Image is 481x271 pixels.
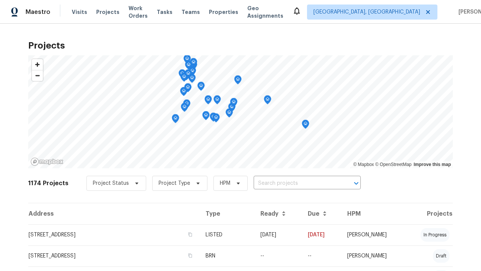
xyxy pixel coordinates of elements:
span: Visits [72,8,87,16]
td: [PERSON_NAME] [341,224,405,245]
div: Map marker [185,61,192,72]
div: Map marker [234,75,242,87]
span: Maestro [26,8,50,16]
td: -- [254,245,302,266]
span: Project Type [159,180,190,187]
td: [STREET_ADDRESS] [28,224,200,245]
div: Map marker [228,103,236,114]
h2: Projects [28,42,453,49]
button: Zoom out [32,70,43,81]
span: [GEOGRAPHIC_DATA], [GEOGRAPHIC_DATA] [313,8,420,16]
button: Copy Address [187,231,194,238]
span: Properties [209,8,238,16]
div: Map marker [302,120,309,131]
td: [DATE] [302,224,341,245]
div: Map marker [181,103,188,114]
a: OpenStreetMap [375,162,411,167]
div: Map marker [183,71,190,83]
td: LISTED [200,224,254,245]
button: Copy Address [187,252,194,259]
div: Map marker [183,99,191,111]
div: Map marker [180,73,188,84]
div: Map marker [264,95,271,107]
span: HPM [220,180,230,187]
div: Map marker [204,95,212,107]
div: Map marker [183,55,191,66]
div: Map marker [212,113,220,125]
td: [STREET_ADDRESS] [28,245,200,266]
td: [PERSON_NAME] [341,245,405,266]
button: Open [351,178,362,189]
span: Project Status [93,180,129,187]
div: Map marker [213,95,221,107]
th: Type [200,203,254,224]
div: Map marker [189,67,196,78]
div: Map marker [180,87,188,99]
td: BRN [200,245,254,266]
div: Map marker [202,111,210,123]
div: Map marker [197,82,205,93]
span: Projects [96,8,119,16]
td: [DATE] [254,224,302,245]
span: Tasks [157,9,172,15]
th: Ready [254,203,302,224]
span: Work Orders [129,5,148,20]
span: Geo Assignments [247,5,283,20]
th: HPM [341,203,405,224]
div: Map marker [188,74,196,85]
div: Map marker [190,58,197,70]
a: Mapbox homepage [30,157,64,166]
div: Map marker [185,69,192,81]
div: draft [433,249,449,263]
td: Resale COE 2025-09-23T00:00:00.000Z [302,245,341,266]
th: Projects [405,203,453,224]
div: Map marker [178,69,186,81]
button: Zoom in [32,59,43,70]
div: Map marker [230,98,237,110]
a: Improve this map [414,162,451,167]
span: Teams [182,8,200,16]
div: Map marker [172,114,179,126]
th: Due [302,203,341,224]
canvas: Map [28,55,453,168]
input: Search projects [254,178,340,189]
div: Map marker [210,113,217,124]
div: Map marker [225,108,233,120]
div: Map marker [184,83,192,95]
h2: 1174 Projects [28,180,68,187]
th: Address [28,203,200,224]
a: Mapbox [353,162,374,167]
div: in progress [420,228,449,242]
